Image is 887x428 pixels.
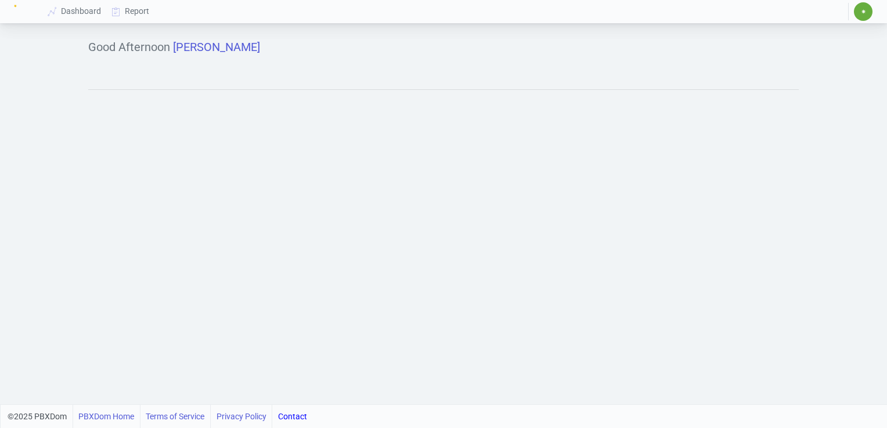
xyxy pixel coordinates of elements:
a: PBXDom Home [78,405,134,428]
h5: Good Afternoon [88,40,799,54]
a: Terms of Service [146,405,204,428]
img: Logo [14,5,28,19]
button: ✷ [853,2,873,21]
a: Privacy Policy [217,405,266,428]
div: ©2025 PBXDom [8,405,307,428]
span: ✷ [861,8,866,15]
a: Dashboard [43,1,107,22]
a: Report [107,1,155,22]
a: Contact [278,405,307,428]
span: [PERSON_NAME] [173,40,260,54]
